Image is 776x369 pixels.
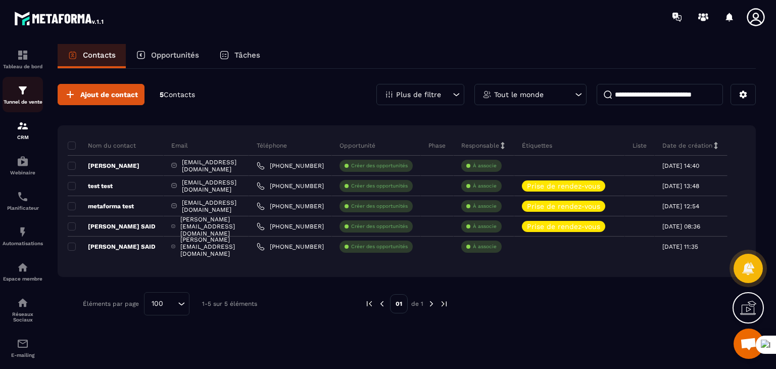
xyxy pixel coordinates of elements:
[3,330,43,365] a: emailemailE-mailing
[473,203,497,210] p: À associe
[494,91,544,98] p: Tout le monde
[3,311,43,322] p: Réseaux Sociaux
[68,162,139,170] p: [PERSON_NAME]
[411,300,423,308] p: de 1
[662,142,712,150] p: Date de création
[68,222,156,230] p: [PERSON_NAME] SAID
[17,191,29,203] img: scheduler
[633,142,647,150] p: Liste
[3,218,43,254] a: automationsautomationsAutomatisations
[662,182,699,190] p: [DATE] 13:48
[83,51,116,60] p: Contacts
[144,292,189,315] div: Search for option
[351,162,408,169] p: Créer des opportunités
[257,222,324,230] a: [PHONE_NUMBER]
[257,202,324,210] a: [PHONE_NUMBER]
[339,142,375,150] p: Opportunité
[527,223,600,230] p: Prise de rendez-vous
[3,183,43,218] a: schedulerschedulerPlanificateur
[257,243,324,251] a: [PHONE_NUMBER]
[167,298,175,309] input: Search for option
[17,155,29,167] img: automations
[148,298,167,309] span: 100
[80,89,138,100] span: Ajout de contact
[473,223,497,230] p: À associe
[257,162,324,170] a: [PHONE_NUMBER]
[3,148,43,183] a: automationsautomationsWebinaire
[527,203,600,210] p: Prise de rendez-vous
[257,182,324,190] a: [PHONE_NUMBER]
[351,182,408,190] p: Créer des opportunités
[257,142,287,150] p: Téléphone
[160,90,195,100] p: 5
[351,243,408,250] p: Créer des opportunités
[202,300,257,307] p: 1-5 sur 5 éléments
[17,297,29,309] img: social-network
[17,338,29,350] img: email
[3,134,43,140] p: CRM
[461,142,499,150] p: Responsable
[68,202,134,210] p: metaforma test
[662,203,699,210] p: [DATE] 12:54
[427,299,436,308] img: next
[164,90,195,99] span: Contacts
[428,142,446,150] p: Phase
[68,182,113,190] p: test test
[17,49,29,61] img: formation
[58,44,126,68] a: Contacts
[17,120,29,132] img: formation
[351,203,408,210] p: Créer des opportunités
[17,261,29,273] img: automations
[3,205,43,211] p: Planificateur
[209,44,270,68] a: Tâches
[3,276,43,282] p: Espace membre
[522,142,552,150] p: Étiquettes
[473,182,497,190] p: À associe
[473,243,497,250] p: À associe
[527,182,600,190] p: Prise de rendez-vous
[14,9,105,27] img: logo
[377,299,386,308] img: prev
[3,241,43,246] p: Automatisations
[3,41,43,77] a: formationformationTableau de bord
[3,289,43,330] a: social-networksocial-networkRéseaux Sociaux
[473,162,497,169] p: À associe
[58,84,144,105] button: Ajout de contact
[3,64,43,69] p: Tableau de bord
[83,300,139,307] p: Éléments par page
[662,243,698,250] p: [DATE] 11:35
[662,162,699,169] p: [DATE] 14:40
[17,226,29,238] img: automations
[17,84,29,97] img: formation
[234,51,260,60] p: Tâches
[734,329,764,359] a: Ouvrir le chat
[68,243,156,251] p: [PERSON_NAME] SAID
[171,142,188,150] p: Email
[126,44,209,68] a: Opportunités
[365,299,374,308] img: prev
[351,223,408,230] p: Créer des opportunités
[3,77,43,112] a: formationformationTunnel de vente
[662,223,700,230] p: [DATE] 08:36
[3,352,43,358] p: E-mailing
[3,170,43,175] p: Webinaire
[3,112,43,148] a: formationformationCRM
[3,254,43,289] a: automationsautomationsEspace membre
[151,51,199,60] p: Opportunités
[390,294,408,313] p: 01
[440,299,449,308] img: next
[3,99,43,105] p: Tunnel de vente
[396,91,441,98] p: Plus de filtre
[68,142,136,150] p: Nom du contact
